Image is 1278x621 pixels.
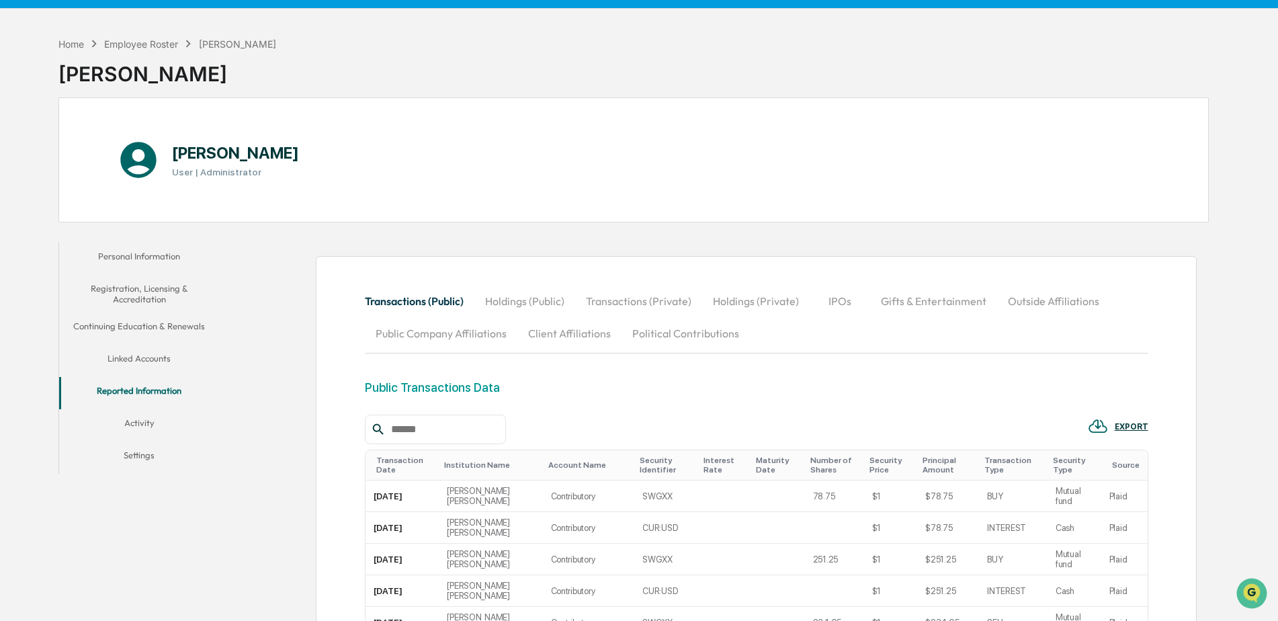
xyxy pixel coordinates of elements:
span: [PERSON_NAME] [42,183,109,194]
div: secondary tabs example [59,243,220,474]
img: Jack Rasmussen [13,170,35,192]
div: [PERSON_NAME] [58,51,276,86]
div: Toggle SortBy [704,456,744,474]
td: [DATE] [366,481,439,512]
div: [PERSON_NAME] [199,38,276,50]
div: Toggle SortBy [984,456,1042,474]
span: [PERSON_NAME].[PERSON_NAME] [42,219,178,230]
span: Attestations [111,275,167,288]
td: $1 [864,575,918,607]
button: Transactions (Private) [575,285,702,317]
td: Plaid [1101,544,1148,575]
button: IPOs [810,285,870,317]
a: 🔎Data Lookup [8,295,90,319]
div: Toggle SortBy [1053,456,1096,474]
a: 🖐️Preclearance [8,270,92,294]
div: Toggle SortBy [640,456,693,474]
div: Past conversations [13,149,90,160]
td: Mutual fund [1048,544,1101,575]
div: Toggle SortBy [869,456,912,474]
td: Cash [1048,512,1101,544]
div: 🖐️ [13,276,24,287]
div: Start new chat [60,103,220,116]
div: 🗄️ [97,276,108,287]
button: Holdings (Public) [474,285,575,317]
h1: [PERSON_NAME] [172,143,299,163]
td: INTEREST [979,512,1048,544]
button: Linked Accounts [59,345,220,377]
span: • [112,183,116,194]
span: Data Lookup [27,300,85,314]
td: CUR:USD [634,512,698,544]
button: Settings [59,442,220,474]
button: Personal Information [59,243,220,275]
td: Plaid [1101,512,1148,544]
td: $1 [864,544,918,575]
div: Toggle SortBy [810,456,859,474]
button: Public Company Affiliations [365,317,517,349]
td: $78.75 [917,512,979,544]
button: Activity [59,409,220,442]
button: See all [208,147,245,163]
h3: User | Administrator [172,167,299,177]
td: [PERSON_NAME] [PERSON_NAME] [439,575,542,607]
img: 1746055101610-c473b297-6a78-478c-a979-82029cc54cd1 [27,183,38,194]
button: Start new chat [228,107,245,123]
td: Mutual fund [1048,481,1101,512]
td: Contributory [543,512,635,544]
span: • [181,219,185,230]
td: Contributory [543,575,635,607]
td: [DATE] [366,544,439,575]
td: $78.75 [917,481,979,512]
div: Toggle SortBy [756,456,800,474]
button: Outside Affiliations [997,285,1110,317]
div: secondary tabs example [365,285,1148,349]
button: Reported Information [59,377,220,409]
td: Cash [1048,575,1101,607]
td: [PERSON_NAME] [PERSON_NAME] [439,481,542,512]
button: Registration, Licensing & Accreditation [59,275,220,313]
td: SWGXX [634,544,698,575]
iframe: Open customer support [1235,577,1271,613]
td: CUR:USD [634,575,698,607]
td: [DATE] [366,575,439,607]
td: Contributory [543,544,635,575]
td: 78.75 [805,481,864,512]
span: Pylon [134,333,163,343]
a: 🗄️Attestations [92,270,172,294]
td: BUY [979,481,1048,512]
div: Toggle SortBy [444,460,537,470]
button: Political Contributions [622,317,750,349]
img: 8933085812038_c878075ebb4cc5468115_72.jpg [28,103,52,127]
span: Preclearance [27,275,87,288]
td: Plaid [1101,575,1148,607]
td: Plaid [1101,481,1148,512]
div: EXPORT [1115,422,1148,431]
td: $1 [864,512,918,544]
button: Holdings (Private) [702,285,810,317]
span: [DATE] [119,183,146,194]
td: SWGXX [634,481,698,512]
td: [PERSON_NAME] [PERSON_NAME] [439,544,542,575]
td: INTEREST [979,575,1048,607]
button: Client Affiliations [517,317,622,349]
img: Steve.Lennart [13,206,35,228]
button: Continuing Education & Renewals [59,313,220,345]
td: [PERSON_NAME] [PERSON_NAME] [439,512,542,544]
div: We're available if you need us! [60,116,185,127]
button: Gifts & Entertainment [870,285,997,317]
td: $251.25 [917,575,979,607]
div: Home [58,38,84,50]
div: Toggle SortBy [376,456,434,474]
a: Powered byPylon [95,333,163,343]
div: 🔎 [13,302,24,313]
input: Clear [35,61,222,75]
td: [DATE] [366,512,439,544]
div: Employee Roster [104,38,178,50]
div: Toggle SortBy [548,460,630,470]
img: EXPORT [1088,416,1108,436]
div: Toggle SortBy [923,456,974,474]
img: 1746055101610-c473b297-6a78-478c-a979-82029cc54cd1 [13,103,38,127]
button: Transactions (Public) [365,285,474,317]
